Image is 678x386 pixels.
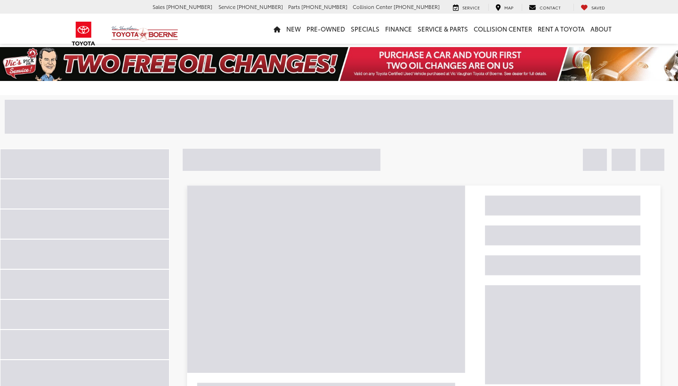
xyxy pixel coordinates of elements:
[288,3,300,10] span: Parts
[283,14,304,44] a: New
[415,14,471,44] a: Service & Parts: Opens in a new tab
[301,3,347,10] span: [PHONE_NUMBER]
[271,14,283,44] a: Home
[348,14,382,44] a: Specials
[166,3,212,10] span: [PHONE_NUMBER]
[504,4,513,10] span: Map
[535,14,588,44] a: Rent a Toyota
[573,4,612,11] a: My Saved Vehicles
[66,18,101,49] img: Toyota
[394,3,440,10] span: [PHONE_NUMBER]
[591,4,605,10] span: Saved
[382,14,415,44] a: Finance
[237,3,283,10] span: [PHONE_NUMBER]
[446,4,487,11] a: Service
[471,14,535,44] a: Collision Center
[522,4,568,11] a: Contact
[353,3,392,10] span: Collision Center
[111,25,178,42] img: Vic Vaughan Toyota of Boerne
[588,14,614,44] a: About
[488,4,520,11] a: Map
[218,3,235,10] span: Service
[304,14,348,44] a: Pre-Owned
[540,4,561,10] span: Contact
[153,3,165,10] span: Sales
[462,4,480,10] span: Service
